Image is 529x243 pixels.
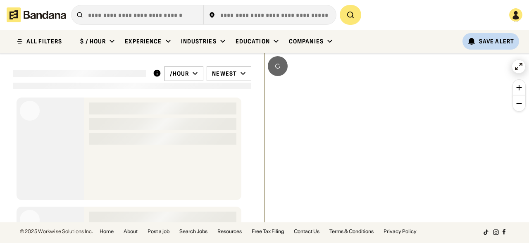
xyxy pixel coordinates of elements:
a: Home [100,229,114,234]
div: Newest [212,70,237,77]
div: Companies [289,38,324,45]
a: Terms & Conditions [329,229,374,234]
div: Experience [125,38,162,45]
a: Free Tax Filing [252,229,284,234]
div: Education [236,38,270,45]
a: Post a job [148,229,169,234]
a: Privacy Policy [384,229,417,234]
a: Contact Us [294,229,319,234]
a: Resources [217,229,242,234]
a: Search Jobs [179,229,207,234]
img: Bandana logotype [7,7,66,22]
div: /hour [170,70,189,77]
div: ALL FILTERS [26,38,62,44]
div: grid [13,94,251,222]
div: © 2025 Workwise Solutions Inc. [20,229,93,234]
div: Industries [181,38,217,45]
div: Save Alert [479,38,514,45]
a: About [124,229,138,234]
div: $ / hour [80,38,106,45]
